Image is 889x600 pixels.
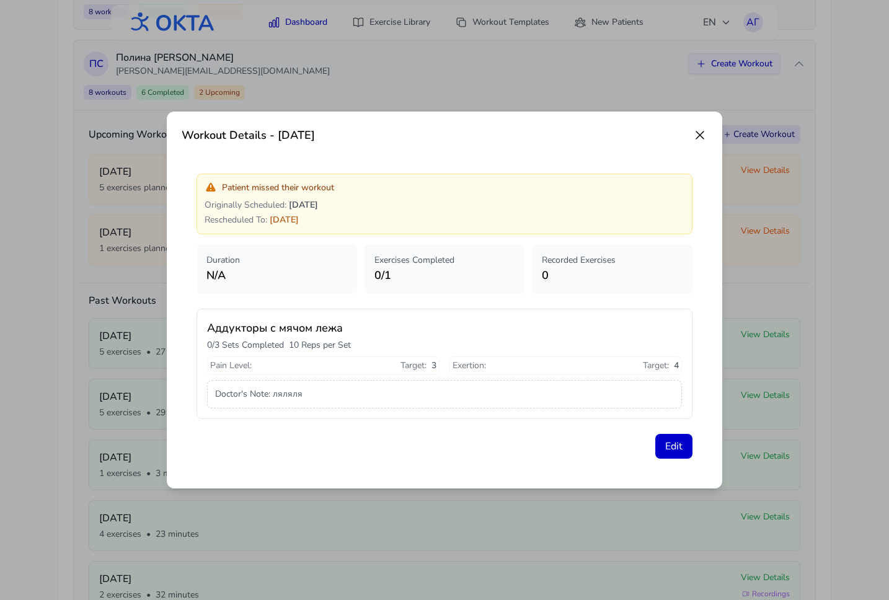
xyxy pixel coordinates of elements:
h3: Аддукторы с мячом лежа [207,319,682,337]
span: 3 [431,360,436,372]
p: 0 / 1 [374,267,515,284]
p: 0 / 3 Sets Completed [207,339,284,351]
p: Recorded Exercises [542,254,683,267]
span: Rescheduled To : [205,214,267,226]
button: Edit [655,434,692,459]
p: 10 Reps per Set [289,339,351,351]
p: Exercises Completed [374,254,515,267]
span: Target : [643,360,669,372]
span: Originally Scheduled : [205,199,286,211]
p: 0 [542,267,683,284]
span: [DATE] [289,199,318,211]
h3: Workout Details - [DATE] [182,126,315,144]
span: [DATE] [270,214,299,226]
div: Doctor's Note : ляляля [207,380,682,408]
span: Patient missed their workout [222,182,334,194]
span: 4 [674,360,679,372]
span: Exertion : [453,360,486,372]
p: N/A [206,267,347,284]
span: Target : [400,360,427,372]
p: Duration [206,254,347,267]
span: Pain Level : [210,360,252,372]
